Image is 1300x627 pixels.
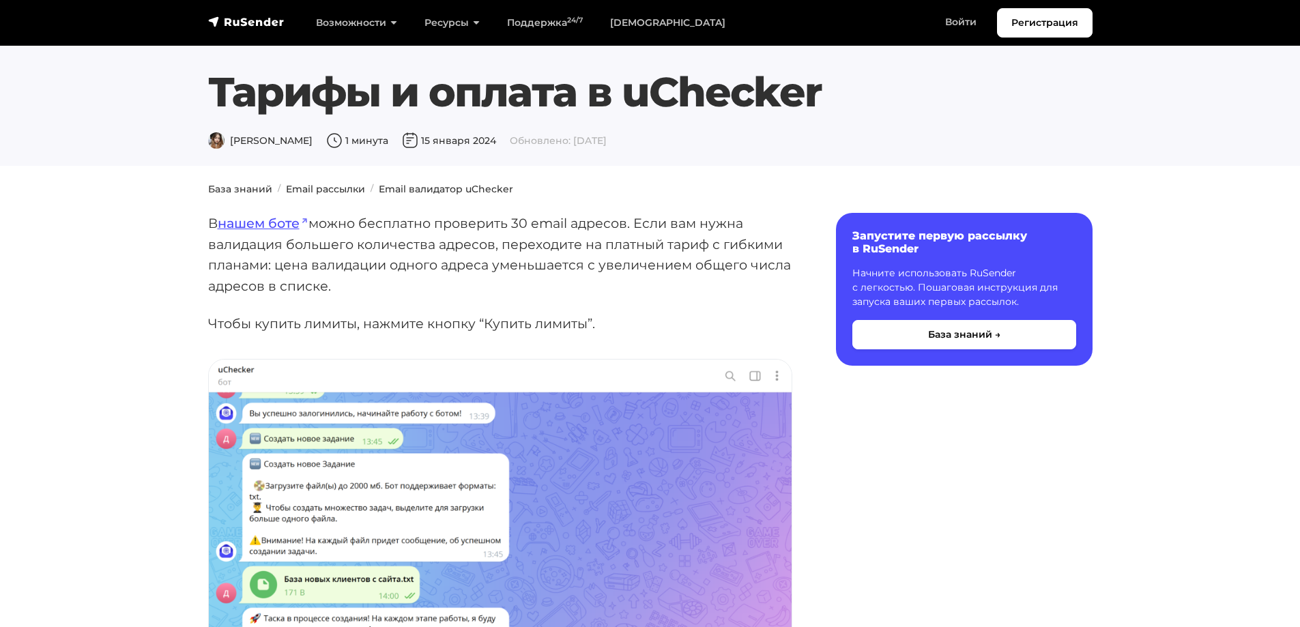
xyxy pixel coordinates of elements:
[379,183,513,195] a: Email валидатор uChecker
[208,15,285,29] img: RuSender
[852,320,1076,349] button: База знаний →
[596,9,739,37] a: [DEMOGRAPHIC_DATA]
[510,134,607,147] span: Обновлено: [DATE]
[208,68,1093,117] h1: Тарифы и оплата в uChecker
[997,8,1093,38] a: Регистрация
[402,134,496,147] span: 15 января 2024
[286,183,365,195] a: Email рассылки
[326,132,343,149] img: Время чтения
[208,313,792,334] p: Чтобы купить лимиты, нажмите кнопку “Купить лимиты”.
[931,8,990,36] a: Войти
[302,9,411,37] a: Возможности
[852,229,1076,255] h6: Запустите первую рассылку в RuSender
[200,182,1101,196] nav: breadcrumb
[836,213,1093,366] a: Запустите первую рассылку в RuSender Начните использовать RuSender с легкостью. Пошаговая инструк...
[218,215,308,231] a: нашем боте
[326,134,388,147] span: 1 минута
[411,9,493,37] a: Ресурсы
[852,266,1076,309] p: Начните использовать RuSender с легкостью. Пошаговая инструкция для запуска ваших первых рассылок.
[208,183,272,195] a: База знаний
[208,213,792,297] p: В можно бесплатно проверить 30 email адресов. Если вам нужна валидация большего количества адресо...
[493,9,596,37] a: Поддержка24/7
[402,132,418,149] img: Дата публикации
[208,134,313,147] span: [PERSON_NAME]
[567,16,583,25] sup: 24/7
